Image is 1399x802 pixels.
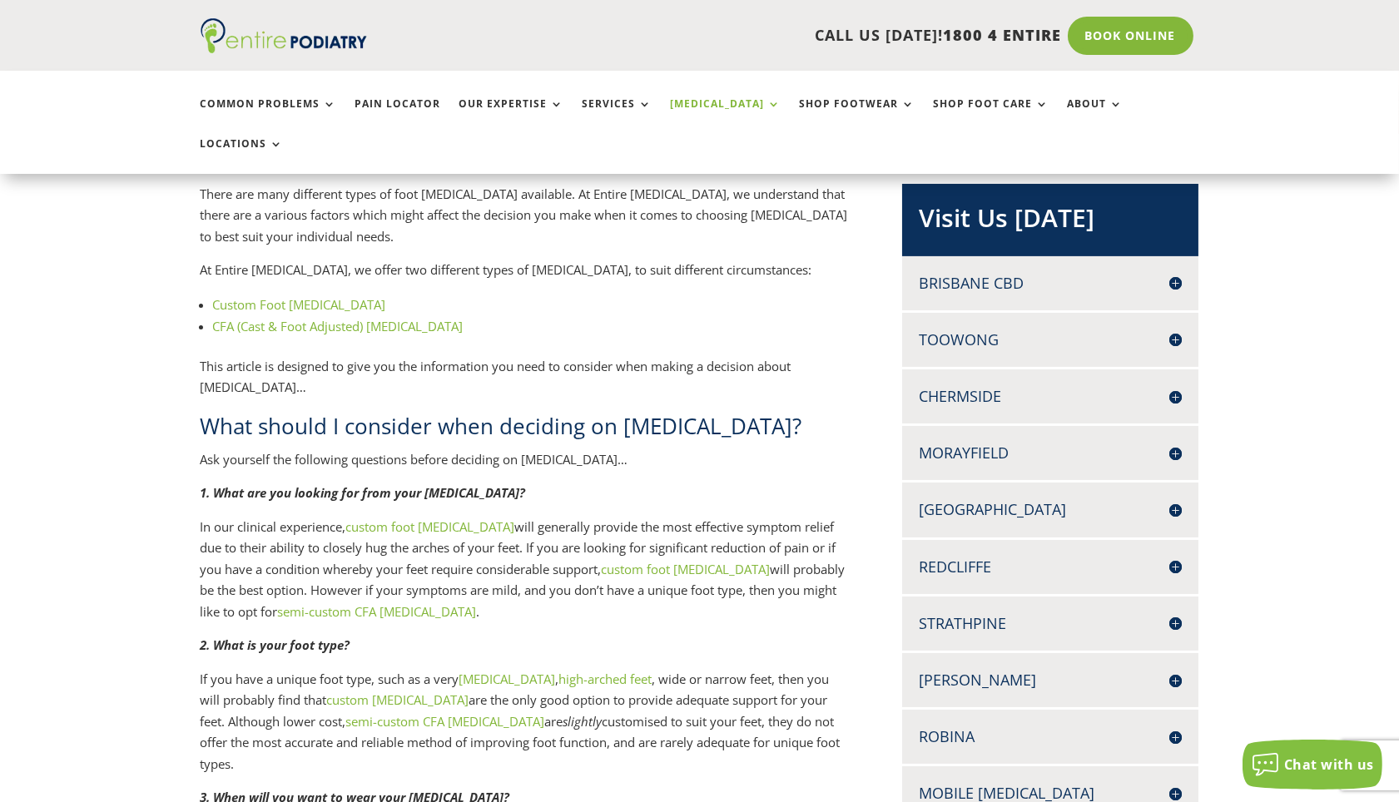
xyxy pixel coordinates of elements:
[1068,17,1193,55] a: Book Online
[1068,98,1124,134] a: About
[919,200,1182,244] h2: Visit Us [DATE]
[919,386,1182,407] h4: Chermside
[355,98,441,134] a: Pain Locator
[1284,755,1374,774] span: Chat with us
[919,613,1182,634] h4: Strathpine
[934,98,1049,134] a: Shop Foot Care
[201,184,848,260] p: There are many different types of foot [MEDICAL_DATA] available. At Entire [MEDICAL_DATA], we und...
[431,25,1062,47] p: CALL US [DATE]!
[201,484,526,501] em: 1. What are you looking for from your [MEDICAL_DATA]?
[671,98,781,134] a: [MEDICAL_DATA]
[919,443,1182,463] h4: Morayfield
[201,18,367,53] img: logo (1)
[201,636,350,653] em: 2. What is your foot type?
[563,713,603,730] em: slightly
[944,25,1062,45] span: 1800 4 ENTIRE
[327,691,469,708] a: custom [MEDICAL_DATA]
[278,603,477,620] a: semi-custom CFA [MEDICAL_DATA]
[201,449,848,483] p: Ask yourself the following questions before deciding on [MEDICAL_DATA]…
[201,411,848,449] h2: What should I consider when deciding on [MEDICAL_DATA]?
[919,557,1182,577] h4: Redcliffe
[1243,740,1382,790] button: Chat with us
[919,273,1182,294] h4: Brisbane CBD
[201,356,848,411] p: This article is designed to give you the information you need to consider when making a decision ...
[919,726,1182,747] h4: Robina
[583,98,652,134] a: Services
[459,671,556,687] a: [MEDICAL_DATA]
[213,296,386,313] a: Custom Foot [MEDICAL_DATA]
[919,329,1182,350] h4: Toowong
[919,670,1182,691] h4: [PERSON_NAME]
[602,561,771,577] a: custom foot [MEDICAL_DATA]
[201,517,848,636] p: In our clinical experience, will generally provide the most effective symptom relief due to their...
[800,98,915,134] a: Shop Footwear
[919,499,1182,520] h4: [GEOGRAPHIC_DATA]
[201,40,367,57] a: Entire Podiatry
[201,138,284,174] a: Locations
[346,713,545,730] a: semi-custom CFA [MEDICAL_DATA]
[201,98,337,134] a: Common Problems
[201,260,848,294] p: At Entire [MEDICAL_DATA], we offer two different types of [MEDICAL_DATA], to suit different circu...
[213,318,464,334] a: CFA (Cast & Foot Adjusted) [MEDICAL_DATA]
[201,669,848,788] p: If you have a unique foot type, such as a very , , wide or narrow feet, then you will probably fi...
[559,671,652,687] a: high-arched feet
[346,518,515,535] a: custom foot [MEDICAL_DATA]
[459,98,564,134] a: Our Expertise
